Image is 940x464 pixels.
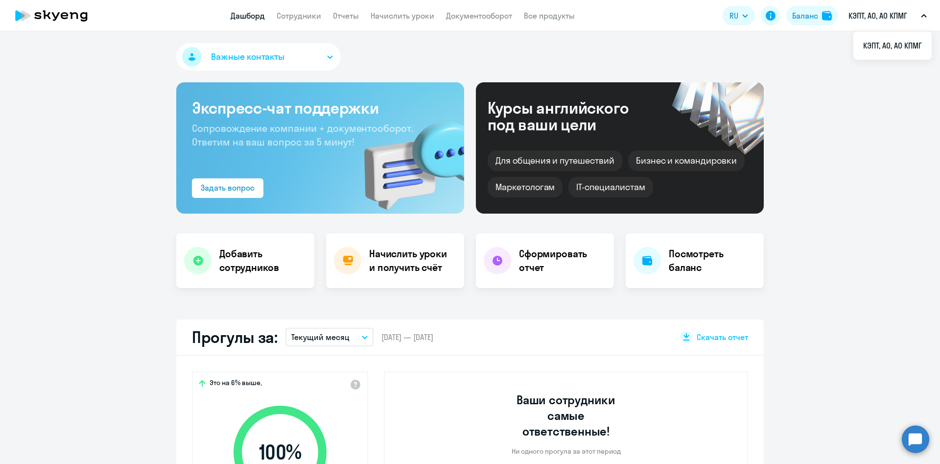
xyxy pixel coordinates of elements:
div: Баланс [792,10,818,22]
span: Важные контакты [211,50,284,63]
p: Ни одного прогула за этот период [512,447,621,456]
a: Дашборд [231,11,265,21]
div: IT-специалистам [568,177,653,197]
button: КЭПТ, АО, АО КПМГ [844,4,932,27]
span: RU [729,10,738,22]
button: RU [723,6,755,25]
div: Маркетологам [488,177,563,197]
div: Курсы английского под ваши цели [488,99,655,133]
button: Задать вопрос [192,178,263,198]
div: Задать вопрос [201,182,255,194]
span: [DATE] — [DATE] [381,332,433,342]
a: Сотрудники [277,11,321,21]
h3: Экспресс-чат поддержки [192,98,448,118]
h4: Добавить сотрудников [219,247,306,274]
span: Сопровождение компании + документооборот. Ответим на ваш вопрос за 5 минут! [192,122,413,148]
div: Бизнес и командировки [628,150,745,171]
a: Начислить уроки [371,11,434,21]
a: Отчеты [333,11,359,21]
span: 100 % [224,440,336,464]
a: Все продукты [524,11,575,21]
p: КЭПТ, АО, АО КПМГ [848,10,907,22]
button: Текущий месяц [285,328,374,346]
h3: Ваши сотрудники самые ответственные! [503,392,629,439]
a: Документооборот [446,11,512,21]
img: balance [822,11,832,21]
h4: Сформировать отчет [519,247,606,274]
h2: Прогулы за: [192,327,278,347]
div: Для общения и путешествий [488,150,622,171]
h4: Начислить уроки и получить счёт [369,247,454,274]
h4: Посмотреть баланс [669,247,756,274]
span: Это на 6% выше, [210,378,262,390]
ul: RU [853,31,932,60]
button: Балансbalance [786,6,838,25]
button: Важные контакты [176,43,341,71]
img: bg-img [350,103,464,214]
span: Скачать отчет [697,332,748,342]
p: Текущий месяц [291,331,350,343]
